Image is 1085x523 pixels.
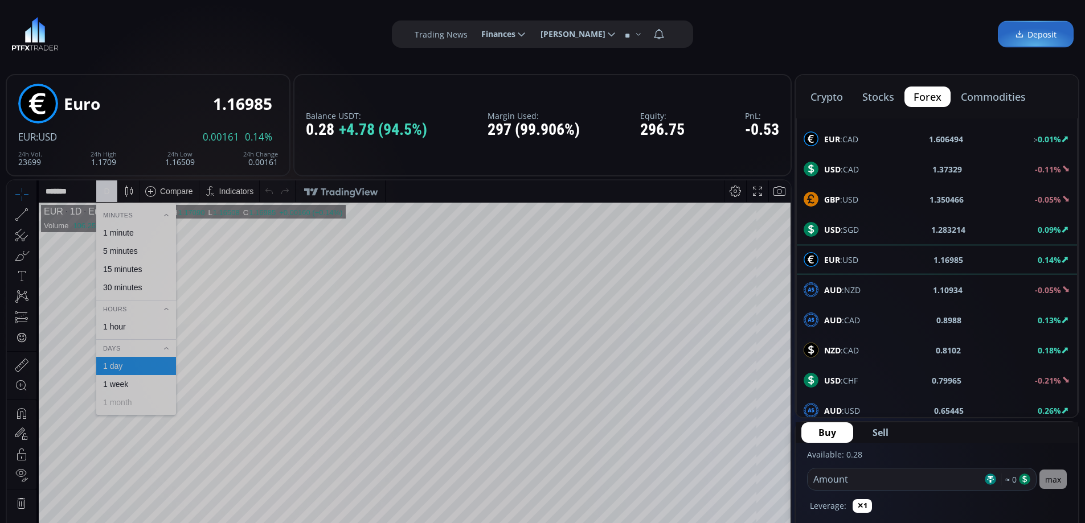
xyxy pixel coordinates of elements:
div: Volume [37,41,62,50]
div: 24h Vol. [18,151,42,158]
b: 0.8102 [936,344,961,356]
span: 0.00161 [203,132,239,142]
button: crypto [801,87,852,107]
span: Sell [873,426,889,439]
div: -0.53 [745,121,779,139]
button: ✕1 [853,499,872,513]
div: Toggle Log Scale [739,451,758,473]
div: 1m [93,458,104,467]
div: Toggle Percentage [723,451,739,473]
div: 1 week [96,199,121,208]
div: 1d [129,458,138,467]
b: AUD [824,285,842,295]
div: 24h Change [243,151,278,158]
label: Equity: [640,112,685,120]
div: Indicators [212,6,247,15]
div: D [97,6,103,15]
label: Margin Used: [488,112,580,120]
div: 1.16509 [165,151,195,166]
div: auto [762,458,777,467]
b: 1.10934 [933,284,963,296]
b: 0.65445 [934,405,964,417]
label: Leverage: [810,500,846,512]
b: -0.05% [1035,285,1061,295]
label: Available: 0.28 [807,449,862,460]
b: AUD [824,405,842,416]
div: 5d [112,458,121,467]
span: :CAD [824,344,859,356]
b: AUD [824,315,842,326]
div: 30 minutes [96,102,135,112]
span: Buy [818,426,836,439]
span: :USD [36,130,57,143]
button: 17:08:55 (UTC) [650,451,713,473]
a: Deposit [998,21,1074,48]
div: 23699 [18,151,42,166]
div: Hours [89,122,169,135]
b: USD [824,224,841,235]
span: 0.14% [245,132,272,142]
span: :CAD [824,314,860,326]
b: GBP [824,194,840,205]
div: 1 minute [96,48,127,57]
div: 1.16985 [213,95,272,113]
div: 1.17090 [171,28,198,36]
button: forex [904,87,951,107]
span: :CHF [824,374,858,386]
div: Toggle Auto Scale [758,451,781,473]
b: 0.09% [1038,224,1061,235]
label: PnL: [745,112,779,120]
span: [PERSON_NAME] [533,23,605,46]
div: Minutes [89,28,169,41]
b: 0.18% [1038,345,1061,356]
div: L [202,28,206,36]
div:  [10,152,19,163]
span: Deposit [1015,28,1057,40]
b: 1.283214 [931,224,965,236]
b: 0.26% [1038,405,1061,416]
b: EUR [824,134,840,145]
span: ≈ 0 [1001,473,1017,485]
div: 3m [74,458,85,467]
div: 24h High [91,151,117,158]
b: -0.21% [1035,375,1061,386]
b: USD [824,375,841,386]
span: :NZD [824,284,861,296]
div: 15 minutes [96,84,135,93]
div: EUR [37,26,56,36]
span: :SGD [824,224,859,236]
div: 5 minutes [96,66,131,75]
div: Hide Drawings Toolbar [26,425,31,440]
div: Euro [75,26,101,36]
b: 0.13% [1038,315,1061,326]
div: +0.00160 (+0.14%) [272,28,335,36]
img: LOGO [11,17,59,51]
div: 5y [41,458,50,467]
b: -0.05% [1035,194,1061,205]
b: USD [824,164,841,175]
div: log [743,458,754,467]
b: 1.606494 [929,133,963,145]
div: 106.251K [66,41,98,50]
div: 0.28 [306,121,427,139]
b: -0.11% [1035,164,1061,175]
div: 1.1709 [91,151,117,166]
label: Trading News [415,28,468,40]
div: 1y [58,458,66,467]
div: 297 (99.906%) [488,121,580,139]
span: :USD [824,193,858,205]
div: 296.75 [640,121,685,139]
span: > [1034,135,1038,145]
div: 24h Low [165,151,195,158]
div: Compare [153,6,186,15]
div: 1D [56,26,75,36]
span: 17:08:55 (UTC) [654,458,709,467]
button: stocks [853,87,903,107]
span: :CAD [824,163,859,175]
span: EUR [18,130,36,143]
button: Sell [855,422,906,443]
span: :CAD [824,133,858,145]
b: 1.37329 [932,163,962,175]
span: :USD [824,405,860,417]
